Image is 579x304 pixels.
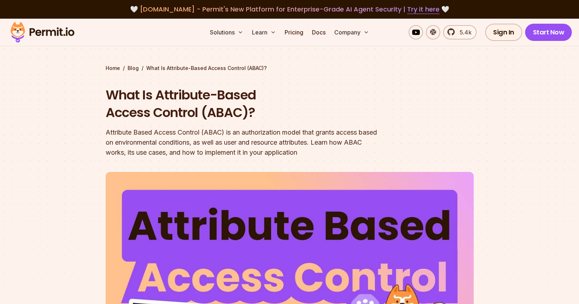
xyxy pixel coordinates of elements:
a: Docs [309,25,328,39]
h1: What Is Attribute-Based Access Control (ABAC)? [106,86,382,122]
div: Attribute Based Access Control (ABAC) is an authorization model that grants access based on envir... [106,127,382,158]
span: 5.4k [455,28,472,37]
a: Try it here [407,5,440,14]
a: Sign In [485,24,522,41]
a: Start Now [525,24,572,41]
button: Learn [249,25,279,39]
a: Home [106,65,120,72]
a: Blog [128,65,139,72]
span: [DOMAIN_NAME] - Permit's New Platform for Enterprise-Grade AI Agent Security | [140,5,440,14]
a: Pricing [282,25,306,39]
div: 🤍 🤍 [17,4,562,14]
div: / / [106,65,474,72]
a: 5.4k [443,25,477,39]
button: Solutions [207,25,246,39]
img: Permit logo [7,20,78,45]
button: Company [331,25,372,39]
